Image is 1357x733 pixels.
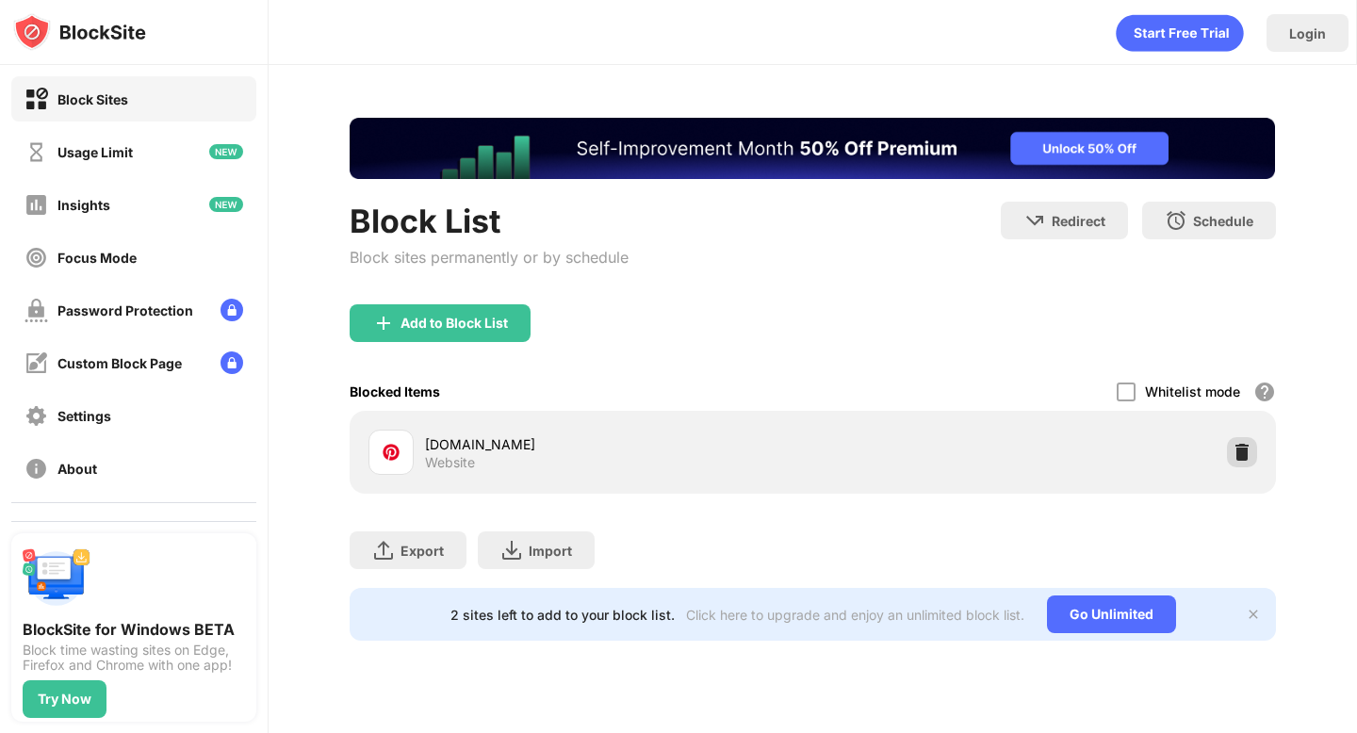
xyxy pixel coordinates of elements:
[450,607,675,623] div: 2 sites left to add to your block list.
[209,197,243,212] img: new-icon.svg
[350,202,629,240] div: Block List
[1047,595,1176,633] div: Go Unlimited
[23,643,245,673] div: Block time wasting sites on Edge, Firefox and Chrome with one app!
[1289,25,1326,41] div: Login
[57,250,137,266] div: Focus Mode
[1193,213,1253,229] div: Schedule
[221,299,243,321] img: lock-menu.svg
[425,454,475,471] div: Website
[25,457,48,481] img: about-off.svg
[25,88,48,111] img: block-on.svg
[529,543,572,559] div: Import
[25,140,48,164] img: time-usage-off.svg
[350,383,440,399] div: Blocked Items
[350,118,1275,179] iframe: Banner
[23,620,245,639] div: BlockSite for Windows BETA
[25,351,48,375] img: customize-block-page-off.svg
[425,434,812,454] div: [DOMAIN_NAME]
[1116,14,1244,52] div: animation
[209,144,243,159] img: new-icon.svg
[350,248,629,267] div: Block sites permanently or by schedule
[25,246,48,269] img: focus-off.svg
[380,441,402,464] img: favicons
[1145,383,1240,399] div: Whitelist mode
[1052,213,1105,229] div: Redirect
[401,316,508,331] div: Add to Block List
[57,197,110,213] div: Insights
[25,193,48,217] img: insights-off.svg
[57,408,111,424] div: Settings
[38,692,91,707] div: Try Now
[686,607,1024,623] div: Click here to upgrade and enjoy an unlimited block list.
[57,461,97,477] div: About
[57,302,193,318] div: Password Protection
[57,91,128,107] div: Block Sites
[25,299,48,322] img: password-protection-off.svg
[221,351,243,374] img: lock-menu.svg
[13,13,146,51] img: logo-blocksite.svg
[25,404,48,428] img: settings-off.svg
[1246,607,1261,622] img: x-button.svg
[57,144,133,160] div: Usage Limit
[57,355,182,371] div: Custom Block Page
[401,543,444,559] div: Export
[23,545,90,612] img: push-desktop.svg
